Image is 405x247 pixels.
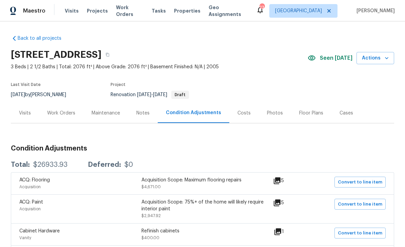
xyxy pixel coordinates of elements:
div: by [PERSON_NAME] [11,91,74,99]
span: Projects [87,7,108,14]
span: [DATE] [11,92,25,97]
span: Properties [174,7,200,14]
button: Convert to line item [334,177,386,188]
div: Costs [237,110,251,117]
div: Condition Adjustments [166,109,221,116]
div: Visits [19,110,31,117]
span: Visits [65,7,79,14]
div: 5 [273,177,306,185]
span: Project [111,83,126,87]
span: [PERSON_NAME] [354,7,395,14]
div: Photos [267,110,283,117]
div: Acquisition Scope: 75%+ of the home will likely require interior paint [141,199,264,212]
button: Actions [356,52,394,65]
div: Work Orders [47,110,75,117]
div: Maintenance [92,110,120,117]
span: Seen [DATE] [320,55,352,61]
span: Acquisition [19,185,41,189]
span: ACQ: Flooring [19,178,50,182]
span: Renovation [111,92,189,97]
div: Deferred: [88,161,121,168]
div: 1 [274,228,306,236]
div: 5 [273,199,306,207]
button: Convert to line item [334,199,386,210]
span: Draft [172,93,188,97]
span: Acquisition [19,207,41,211]
div: 23 [259,4,264,11]
span: Convert to line item [338,200,382,208]
span: Vanity [19,236,31,240]
span: $400.00 [141,236,159,240]
span: ACQ: Paint [19,200,43,205]
span: Work Orders [116,4,143,18]
h3: Condition Adjustments [11,145,394,152]
span: Convert to line item [338,178,382,186]
span: Convert to line item [338,229,382,237]
span: Tasks [152,8,166,13]
span: 3 Beds | 2 1/2 Baths | Total: 2076 ft² | Above Grade: 2076 ft² | Basement Finished: N/A | 2005 [11,64,308,70]
div: Notes [136,110,150,117]
h2: [STREET_ADDRESS] [11,51,101,58]
span: [DATE] [153,92,167,97]
div: Acquisition Scope: Maximum flooring repairs [141,177,264,183]
button: Copy Address [101,49,114,61]
span: Cabinet Hardware [19,229,60,233]
div: Floor Plans [299,110,323,117]
span: $2,947.92 [141,214,161,218]
span: [DATE] [137,92,151,97]
span: [GEOGRAPHIC_DATA] [275,7,322,14]
a: Back to all projects [11,35,76,42]
div: $26933.93 [33,161,67,168]
span: Geo Assignments [209,4,248,18]
div: Cases [340,110,353,117]
div: $0 [124,161,133,168]
span: - [137,92,167,97]
span: Last Visit Date [11,83,41,87]
span: Maestro [23,7,45,14]
div: Refinish cabinets [141,228,264,234]
button: Convert to line item [334,228,386,239]
div: Total: [11,161,30,168]
span: Actions [362,54,389,63]
span: $4,671.00 [141,185,161,189]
